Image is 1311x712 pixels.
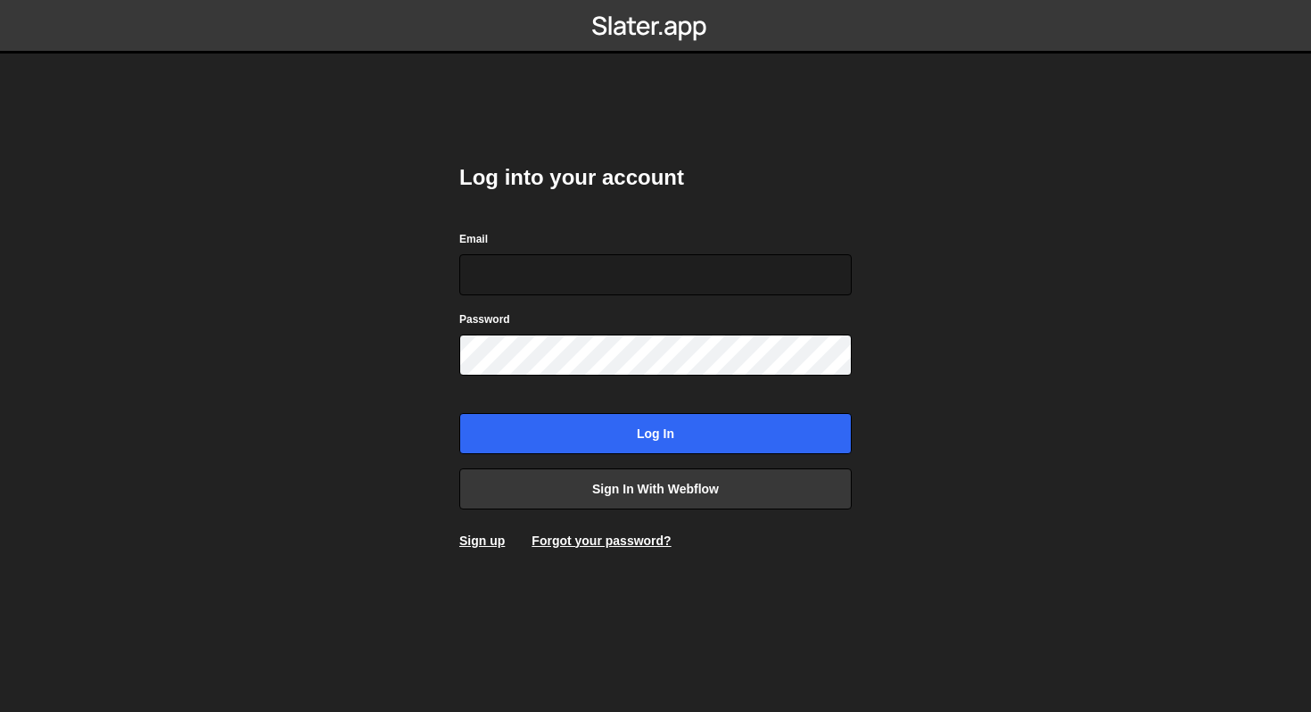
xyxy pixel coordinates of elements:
input: Log in [459,413,852,454]
a: Sign in with Webflow [459,468,852,509]
label: Email [459,230,488,248]
a: Sign up [459,534,505,548]
label: Password [459,310,510,328]
h2: Log into your account [459,163,852,192]
a: Forgot your password? [532,534,671,548]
